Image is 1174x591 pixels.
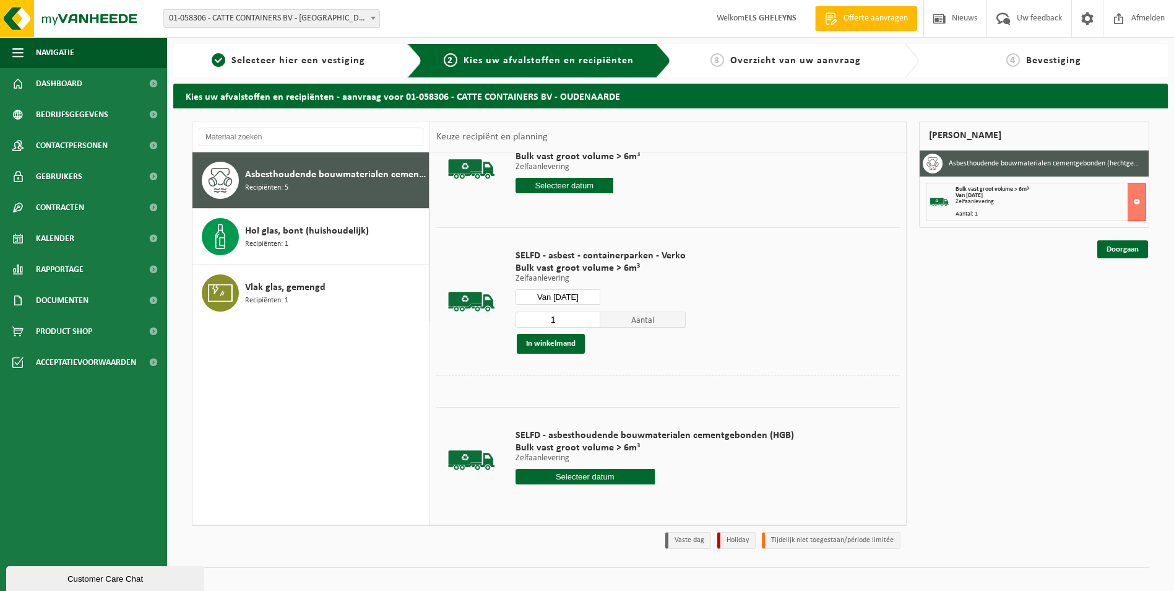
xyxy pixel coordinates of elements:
input: Selecteer datum [516,178,613,193]
span: Product Shop [36,316,92,347]
span: Recipiënten: 1 [245,295,288,307]
input: Selecteer datum [516,289,601,305]
span: 2 [444,53,457,67]
span: Bulk vast groot volume > 6m³ [516,151,711,163]
div: Keuze recipiënt en planning [430,121,554,152]
span: 01-058306 - CATTE CONTAINERS BV - OUDENAARDE [163,9,380,28]
h3: Asbesthoudende bouwmaterialen cementgebonden (hechtgebonden) [949,154,1139,173]
span: Contracten [36,192,84,223]
span: Kies uw afvalstoffen en recipiënten [464,56,634,66]
span: Recipiënten: 1 [245,239,288,250]
span: Selecteer hier een vestiging [231,56,365,66]
span: Acceptatievoorwaarden [36,347,136,378]
button: Vlak glas, gemengd Recipiënten: 1 [192,265,429,321]
span: Bedrijfsgegevens [36,99,108,130]
span: Bulk vast groot volume > 6m³ [956,186,1029,193]
span: Hol glas, bont (huishoudelijk) [245,224,369,239]
div: [PERSON_NAME] [919,121,1149,151]
input: Materiaal zoeken [199,128,423,146]
span: Bulk vast groot volume > 6m³ [516,262,686,274]
a: Doorgaan [1097,240,1148,258]
a: 1Selecteer hier een vestiging [179,53,397,68]
p: Zelfaanlevering [516,274,686,283]
span: Gebruikers [36,161,82,192]
strong: ELS GHELEYNS [745,14,796,23]
li: Holiday [717,532,756,549]
span: 4 [1006,53,1020,67]
button: In winkelmand [517,334,585,354]
span: Aantal [600,312,686,328]
div: Zelfaanlevering [956,199,1146,205]
p: Zelfaanlevering [516,454,794,463]
button: Asbesthoudende bouwmaterialen cementgebonden (hechtgebonden) Recipiënten: 5 [192,152,429,209]
span: 3 [710,53,724,67]
div: Aantal: 1 [956,211,1146,217]
span: Dashboard [36,68,82,99]
h2: Kies uw afvalstoffen en recipiënten - aanvraag voor 01-058306 - CATTE CONTAINERS BV - OUDENAARDE [173,84,1168,108]
a: Offerte aanvragen [815,6,917,31]
span: SELFD - asbesthoudende bouwmaterialen cementgebonden (HGB) [516,429,794,442]
span: Kalender [36,223,74,254]
span: Contactpersonen [36,130,108,161]
span: Navigatie [36,37,74,68]
span: Recipiënten: 5 [245,182,288,194]
iframe: chat widget [6,564,207,591]
li: Tijdelijk niet toegestaan/période limitée [762,532,900,549]
span: Overzicht van uw aanvraag [730,56,861,66]
span: 01-058306 - CATTE CONTAINERS BV - OUDENAARDE [164,10,379,27]
li: Vaste dag [665,532,711,549]
span: Rapportage [36,254,84,285]
p: Zelfaanlevering [516,163,711,172]
strong: Van [DATE] [956,192,983,199]
span: Offerte aanvragen [840,12,911,25]
span: Bevestiging [1026,56,1081,66]
span: SELFD - asbest - containerparken - Verko [516,250,686,262]
span: Vlak glas, gemengd [245,280,326,295]
button: Hol glas, bont (huishoudelijk) Recipiënten: 1 [192,209,429,265]
span: Bulk vast groot volume > 6m³ [516,442,794,454]
span: 1 [212,53,225,67]
span: Asbesthoudende bouwmaterialen cementgebonden (hechtgebonden) [245,167,426,182]
input: Selecteer datum [516,469,655,484]
span: Documenten [36,285,88,316]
